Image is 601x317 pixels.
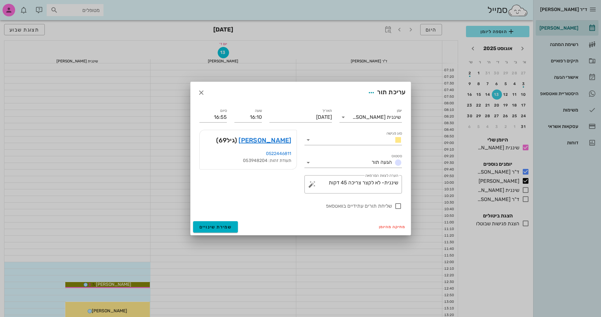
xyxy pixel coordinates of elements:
[376,222,408,231] button: מחיקה מהיומן
[352,114,401,120] div: שיננית [PERSON_NAME]
[372,159,392,165] span: הגעה תור
[216,135,237,145] span: (גיל )
[397,108,402,113] label: יומן
[255,108,262,113] label: שעה
[322,108,332,113] label: תאריך
[199,224,232,230] span: שמירת שינויים
[220,108,227,113] label: סיום
[239,135,291,145] a: [PERSON_NAME]
[365,173,398,178] label: הערה לצוות המרפאה
[386,131,402,136] label: סוג פגישה
[366,87,405,98] div: עריכת תור
[193,221,238,233] button: שמירת שינויים
[219,136,227,144] span: 69
[379,225,406,229] span: מחיקה מהיומן
[304,135,402,145] div: סוג פגישה
[205,157,292,164] div: תעודת זהות: 053948204
[339,112,402,122] div: יומןשיננית [PERSON_NAME]
[304,158,402,168] div: סטטוסהגעה תור
[392,154,402,158] label: סטטוס
[266,151,292,156] a: 0522446811
[199,203,392,209] label: שליחת תורים עתידיים בוואטסאפ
